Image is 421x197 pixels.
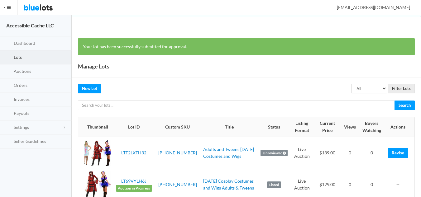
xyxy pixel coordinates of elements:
span: Payouts [14,110,29,116]
strong: Accessible Cache LLC [6,22,54,28]
label: Listed [267,181,281,188]
td: Live Auction [290,137,313,169]
label: Unreviewed [261,150,288,157]
th: Thumbnail [78,117,113,137]
span: Auctions [14,68,31,74]
th: Views [342,117,358,137]
span: Dashboard [14,40,35,46]
td: $139.00 [313,137,341,169]
th: Buyers Watching [358,117,385,137]
td: 0 [342,137,358,169]
th: Status [258,117,290,137]
span: Lots [14,54,22,60]
input: Filter Lots [388,84,415,93]
th: Actions [385,117,414,137]
th: Lot ID [113,117,155,137]
a: [PHONE_NUMBER] [158,182,197,187]
input: Search your lots... [78,101,395,110]
a: [DATE] Cosplay Costumes and Wigs Adults & Tweens [203,178,254,191]
span: Settings [14,124,29,130]
a: LT69VYLH6J [121,178,146,184]
span: Auction in Progress [116,185,152,192]
a: Revise [388,148,408,158]
p: Your lot has been successfully submitted for approval. [83,43,410,50]
span: Seller Guidelines [14,138,46,144]
th: Title [201,117,258,137]
a: [PHONE_NUMBER] [158,150,197,155]
th: Custom SKU [155,117,201,137]
span: Invoices [14,96,30,102]
a: Adults and Tweens [DATE] Costumes and Wigs [203,147,254,159]
h1: Manage Lots [78,62,109,71]
input: Search [395,101,415,110]
th: Listing Format [290,117,313,137]
th: Current Price [313,117,341,137]
a: New Lot [78,84,101,93]
td: 0 [358,137,385,169]
a: LTF2LXTH32 [121,150,146,155]
span: Orders [14,82,27,88]
span: [EMAIL_ADDRESS][DOMAIN_NAME] [330,5,410,10]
